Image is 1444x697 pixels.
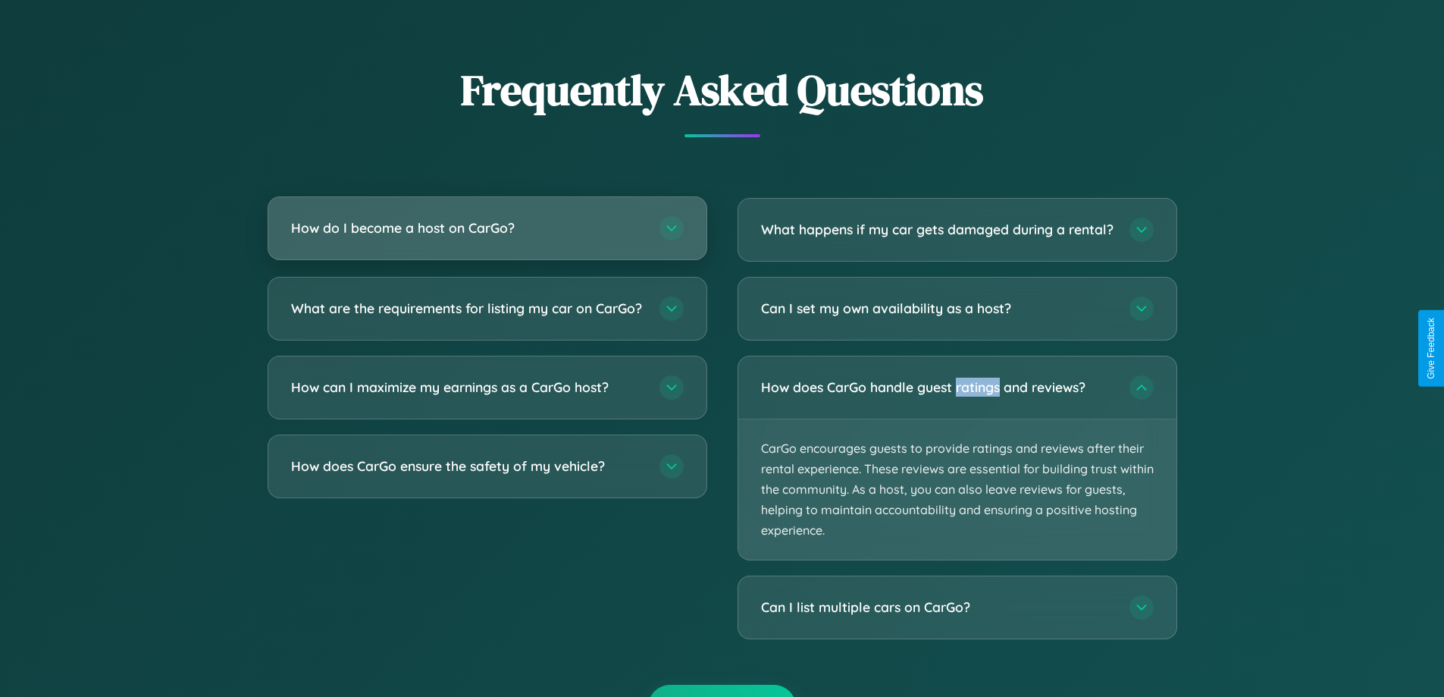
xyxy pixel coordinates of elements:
[291,457,644,476] h3: How does CarGo ensure the safety of my vehicle?
[761,378,1114,397] h3: How does CarGo handle guest ratings and reviews?
[1426,318,1436,379] div: Give Feedback
[761,598,1114,617] h3: Can I list multiple cars on CarGo?
[738,419,1176,560] p: CarGo encourages guests to provide ratings and reviews after their rental experience. These revie...
[291,299,644,318] h3: What are the requirements for listing my car on CarGo?
[761,220,1114,239] h3: What happens if my car gets damaged during a rental?
[761,299,1114,318] h3: Can I set my own availability as a host?
[268,61,1177,119] h2: Frequently Asked Questions
[291,218,644,237] h3: How do I become a host on CarGo?
[291,378,644,397] h3: How can I maximize my earnings as a CarGo host?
